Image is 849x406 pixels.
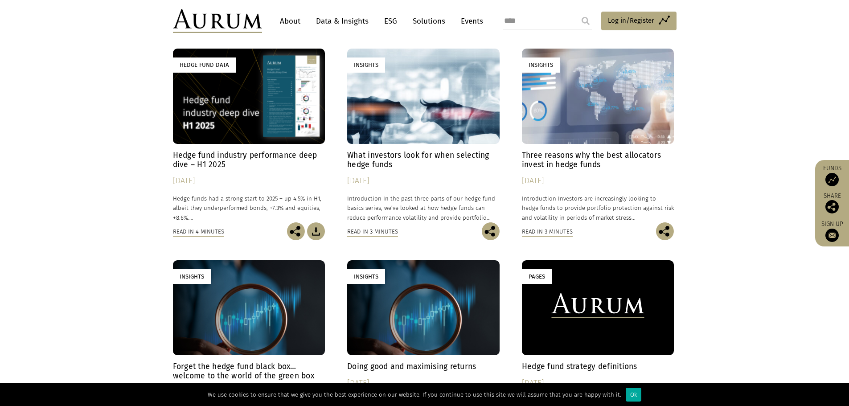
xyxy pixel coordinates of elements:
a: Funds [820,164,845,186]
h4: Three reasons why the best allocators invest in hedge funds [522,151,674,169]
div: Share [820,193,845,213]
h4: Forget the hedge fund black box… welcome to the world of the green box [173,362,325,381]
img: Share this post [482,222,500,240]
h4: Doing good and maximising returns [347,362,500,371]
div: Insights [347,57,385,72]
div: Ok [626,388,641,402]
h4: What investors look for when selecting hedge funds [347,151,500,169]
div: Insights [347,269,385,284]
p: Introduction Investors are increasingly looking to hedge funds to provide portfolio protection ag... [522,194,674,222]
img: Share this post [656,222,674,240]
div: [DATE] [347,377,500,390]
img: Download Article [307,222,325,240]
div: [DATE] [347,175,500,187]
div: [DATE] [173,175,325,187]
p: Introduction In the past three parts of our hedge fund basics series, we’ve looked at how hedge f... [347,194,500,222]
img: Aurum [173,9,262,33]
a: Hedge Fund Data Hedge fund industry performance deep dive – H1 2025 [DATE] Hedge funds had a stro... [173,49,325,222]
h4: Hedge fund strategy definitions [522,362,674,371]
div: Hedge Fund Data [173,57,236,72]
a: About [275,13,305,29]
div: Read in 4 minutes [173,227,224,237]
p: Hedge funds had a strong start to 2025 – up 4.5% in H1, albeit they underperformed bonds, +7.3% a... [173,194,325,222]
span: Log in/Register [608,15,654,26]
h4: Hedge fund industry performance deep dive – H1 2025 [173,151,325,169]
input: Submit [577,12,595,30]
a: Solutions [408,13,450,29]
img: Share this post [287,222,305,240]
div: [DATE] [522,175,674,187]
img: Share this post [825,200,839,213]
img: Sign up to our newsletter [825,229,839,242]
a: Insights What investors look for when selecting hedge funds [DATE] Introduction In the past three... [347,49,500,222]
div: Insights [522,57,560,72]
a: Insights Three reasons why the best allocators invest in hedge funds [DATE] Introduction Investor... [522,49,674,222]
img: Access Funds [825,173,839,186]
a: Events [456,13,483,29]
div: [DATE] [522,377,674,390]
div: Read in 3 minutes [522,227,573,237]
div: Insights [173,269,211,284]
a: ESG [380,13,402,29]
div: Pages [522,269,552,284]
a: Data & Insights [312,13,373,29]
a: Log in/Register [601,12,677,30]
a: Sign up [820,220,845,242]
div: Read in 3 minutes [347,227,398,237]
